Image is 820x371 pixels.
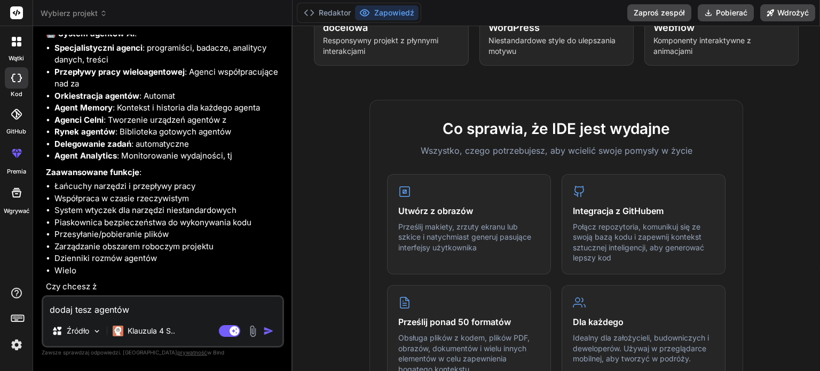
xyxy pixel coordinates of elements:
[355,5,419,20] button: Zapowiedź
[6,128,26,135] font: GitHub
[323,36,438,56] font: Responsywny projekt z płynnymi interakcjami
[398,222,531,252] font: Prześlij makiety, zrzuty ekranu lub szkice i natychmiast generuj pasujące interfejsy użytkownika
[46,167,139,177] font: Zaawansowane funkcje
[573,317,624,327] font: Dla każdego
[139,91,175,101] font: : Automat
[131,139,189,149] font: : automatyczne
[207,349,224,356] font: w Bind
[113,326,123,336] img: Sonet Claude'a 4
[421,145,692,156] font: Wszystko, czego potrzebujesz, aby wcielić swoje pomysły w życie
[128,326,175,335] font: Klauzula 4 S..
[104,115,226,125] font: : Tworzenie urządzeń agentów z
[113,102,260,113] font: : Kontekst i historia dla każdego agenta
[323,7,415,33] font: Nowoczesna strona docelowa
[9,54,24,62] font: wątki
[716,8,747,17] font: Pobierać
[115,127,231,137] font: : Biblioteka gotowych agentów
[11,90,22,98] font: kod
[488,36,616,56] font: Niestandardowe style do ulepszania motywu
[54,115,104,125] font: Agenci Celni
[634,8,685,17] font: Zaproś zespół
[573,333,709,363] font: Idealny dla założycieli, budowniczych i deweloperów. Używaj w przeglądarce mobilnej, aby tworzyć ...
[573,222,704,263] font: Połącz repozytoria, komunikuj się ze swoją bazą kodu i zapewnij kontekst sztucznej inteligencji, ...
[299,5,355,20] button: Redaktor
[7,336,26,354] img: settings
[92,327,101,336] img: Wybierz modele
[653,7,766,33] font: Dynamiczny komponent Webflow
[117,151,232,161] font: : Monitorowanie wydajności, tj
[319,8,351,17] font: Redaktor
[46,281,97,291] font: Czy chcesz ż
[573,206,664,216] font: Integracja z GitHubem
[54,217,251,227] font: Piaskownica bezpieczeństwa do wykonywania kodu
[488,7,587,33] font: Niestandardowy CSS WordPress
[398,317,511,327] font: Prześlij ponad 50 formatów
[54,67,185,77] font: Przepływy pracy wieloagentowej
[4,207,29,215] font: Wgrywać
[54,241,214,251] font: Zarządzanie obszarem roboczym projektu
[374,8,414,17] font: Zapowiedź
[247,325,259,337] img: załącznik
[777,8,809,17] font: Wdrożyć
[760,4,815,21] button: Wdrożyć
[54,181,195,191] font: Łańcuchy narzędzi i przepływy pracy
[54,43,143,53] font: Specjalistyczni agenci
[54,229,169,239] font: Przesyłanie/pobieranie plików
[443,120,670,138] font: Co sprawia, że ​​IDE jest wydajne
[263,326,274,336] img: ikona
[54,193,189,203] font: Współpraca w czasie rzeczywistym
[41,9,98,18] font: Wybierz projekt
[177,349,207,356] font: prywatność
[653,36,751,56] font: Komponenty interaktywne z animacjami
[698,4,754,21] button: Pobierać
[54,127,115,137] font: Rynek agentów
[398,206,473,216] font: Utwórz z obrazów
[54,253,157,263] font: Dzienniki rozmów agentów
[627,4,691,21] button: Zaproś zespół
[67,326,89,335] font: Źródło
[54,265,76,275] font: Wielo
[54,102,113,113] font: Agent Memory
[139,167,141,177] font: :
[7,168,26,175] font: premia
[54,43,266,65] font: : programiści, badacze, analitycy danych, treści
[54,151,117,161] font: Agent Analytics
[54,91,139,101] font: Orkiestracja agentów
[54,139,131,149] font: Delegowanie zadań
[42,349,177,356] font: Zawsze sprawdzaj odpowiedzi. [GEOGRAPHIC_DATA]
[54,205,236,215] font: System wtyczek dla narzędzi niestandardowych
